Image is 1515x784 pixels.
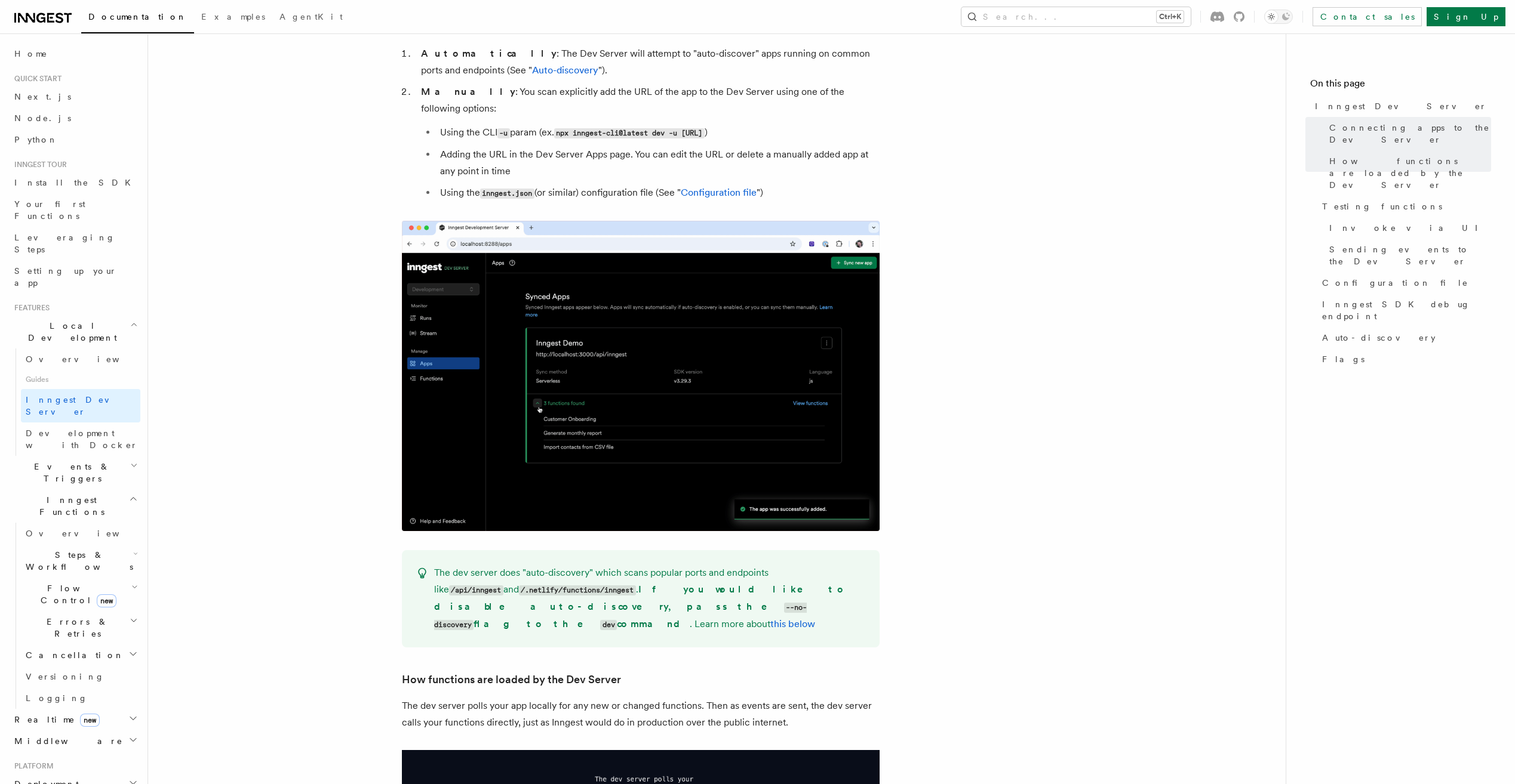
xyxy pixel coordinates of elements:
button: Steps & Workflows [21,544,140,578]
a: AgentKit [272,4,350,32]
span: Inngest SDK debug endpoint [1322,298,1491,322]
li: Using the CLI param (ex. ) [437,124,880,141]
a: Invoke via UI [1325,217,1491,239]
span: Middleware [10,735,123,747]
button: Events & Triggers [10,456,140,489]
span: Examples [201,12,265,21]
button: Inngest Functions [10,489,140,523]
strong: If you would like to disable auto-discovery, pass the flag to the command [434,584,847,629]
span: Home [14,48,48,60]
a: Auto-discovery [532,64,598,76]
button: Realtimenew [10,709,140,730]
span: Auto-discovery [1322,332,1436,344]
a: Home [10,43,140,64]
code: /api/inngest [449,585,503,595]
span: Errors & Retries [21,616,130,640]
a: Overview [21,348,140,370]
h4: On this page [1310,76,1491,95]
a: Configuration file [681,187,757,198]
span: Development with Docker [26,428,138,450]
button: Errors & Retries [21,611,140,644]
a: Flags [1317,348,1491,370]
li: : You scan explicitly add the URL of the app to the Dev Server using one of the following options: [417,84,880,202]
a: How functions are loaded by the Dev Server [1325,150,1491,196]
span: Inngest Functions [10,494,129,518]
button: Search...Ctrl+K [961,7,1191,26]
button: Middleware [10,730,140,752]
span: Your first Functions [14,199,85,221]
a: How functions are loaded by the Dev Server [402,671,621,688]
button: Local Development [10,315,140,348]
span: Quick start [10,74,62,84]
a: Inngest Dev Server [1310,95,1491,117]
a: Connecting apps to the Dev Server [1325,117,1491,150]
span: Next.js [14,92,71,101]
a: Sending events to the Dev Server [1325,239,1491,272]
li: Adding the URL in the Dev Server Apps page. You can edit the URL or delete a manually added app a... [437,146,880,180]
span: AgentKit [279,12,343,21]
span: Leveraging Steps [14,233,115,254]
span: Invoke via UI [1329,222,1488,234]
a: Node.js [10,107,140,129]
a: this below [770,618,815,629]
a: Leveraging Steps [10,227,140,260]
span: Steps & Workflows [21,549,133,573]
span: Overview [26,529,149,538]
span: How functions are loaded by the Dev Server [1329,155,1491,191]
code: --no-discovery [434,603,807,630]
span: Install the SDK [14,178,138,187]
span: Documentation [88,12,187,21]
span: Flow Control [21,582,131,606]
span: Logging [26,693,88,703]
div: Inngest Functions [10,523,140,709]
span: new [97,594,116,607]
code: /.netlify/functions/inngest [519,585,636,595]
span: new [80,714,100,727]
button: Toggle dark mode [1264,10,1293,24]
div: Local Development [10,348,140,456]
span: Features [10,303,50,313]
p: The dev server polls your app locally for any new or changed functions. Then as events are sent, ... [402,697,880,731]
span: Versioning [26,672,105,681]
code: dev [600,620,617,630]
a: Sign Up [1427,7,1505,26]
span: Node.js [14,113,71,123]
a: Documentation [81,4,194,33]
kbd: Ctrl+K [1157,11,1184,23]
span: Sending events to the Dev Server [1329,243,1491,267]
span: Flags [1322,353,1365,365]
strong: Manually [421,86,515,97]
a: Overview [21,523,140,544]
code: -u [497,128,510,138]
a: Examples [194,4,272,32]
li: : The Dev Server will attempt to "auto-discover" apps running on common ports and endpoints (See ... [417,45,880,79]
a: Your first Functions [10,193,140,227]
li: Using the (or similar) configuration file (See " ") [437,184,880,202]
a: Versioning [21,666,140,687]
span: Realtime [10,714,100,726]
span: Configuration file [1322,277,1468,289]
span: Guides [21,370,140,389]
a: Install the SDK [10,172,140,193]
span: Connecting apps to the Dev Server [1329,122,1491,146]
a: Configuration file [1317,272,1491,294]
a: Development with Docker [21,422,140,456]
a: Testing functions [1317,196,1491,217]
span: Setting up your app [14,266,117,288]
a: Setting up your app [10,260,140,294]
a: Python [10,129,140,150]
span: Inngest tour [10,160,67,169]
strong: Automatically [421,48,557,59]
span: Platform [10,761,54,771]
a: Logging [21,687,140,709]
span: Local Development [10,320,130,344]
button: Flow Controlnew [21,578,140,611]
a: Inngest SDK debug endpoint [1317,294,1491,327]
button: Cancellation [21,644,140,666]
span: Inngest Dev Server [1315,100,1487,112]
img: Dev Server demo manually syncing an app [402,221,880,531]
span: Testing functions [1322,200,1442,212]
span: Inngest Dev Server [26,395,128,416]
code: inngest.json [480,189,534,199]
span: Events & Triggers [10,461,130,484]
